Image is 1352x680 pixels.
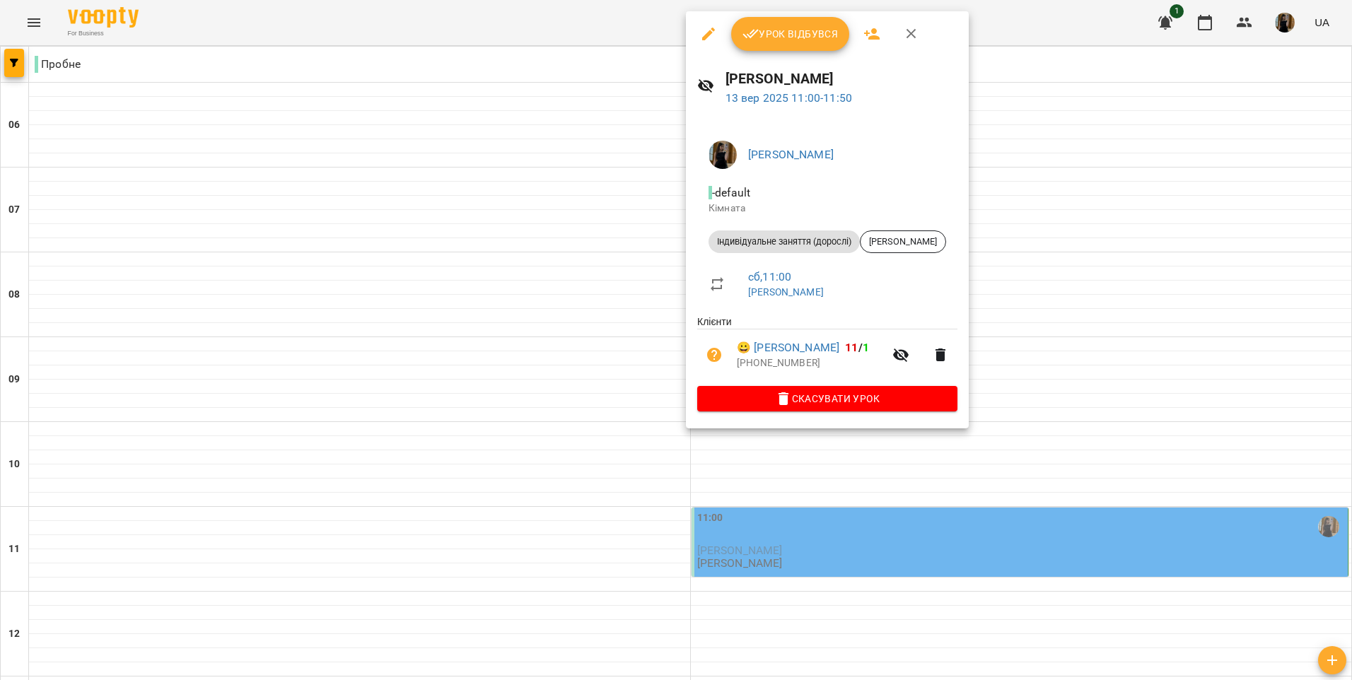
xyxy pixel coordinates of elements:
ul: Клієнти [697,315,957,385]
div: [PERSON_NAME] [860,230,946,253]
span: Урок відбувся [742,25,839,42]
span: Індивідуальне заняття (дорослі) [709,235,860,248]
button: Візит ще не сплачено. Додати оплату? [697,338,731,372]
span: [PERSON_NAME] [861,235,945,248]
a: 😀 [PERSON_NAME] [737,339,839,356]
a: сб , 11:00 [748,270,791,283]
a: 13 вер 2025 11:00-11:50 [725,91,852,105]
span: - default [709,186,753,199]
img: 283d04c281e4d03bc9b10f0e1c453e6b.jpg [709,141,737,169]
p: Кімната [709,201,946,216]
span: 11 [845,341,858,354]
span: Скасувати Урок [709,390,946,407]
b: / [845,341,869,354]
button: Скасувати Урок [697,386,957,411]
a: [PERSON_NAME] [748,286,824,298]
button: Урок відбувся [731,17,850,51]
p: [PHONE_NUMBER] [737,356,884,370]
h6: [PERSON_NAME] [725,68,957,90]
span: 1 [863,341,869,354]
a: [PERSON_NAME] [748,148,834,161]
